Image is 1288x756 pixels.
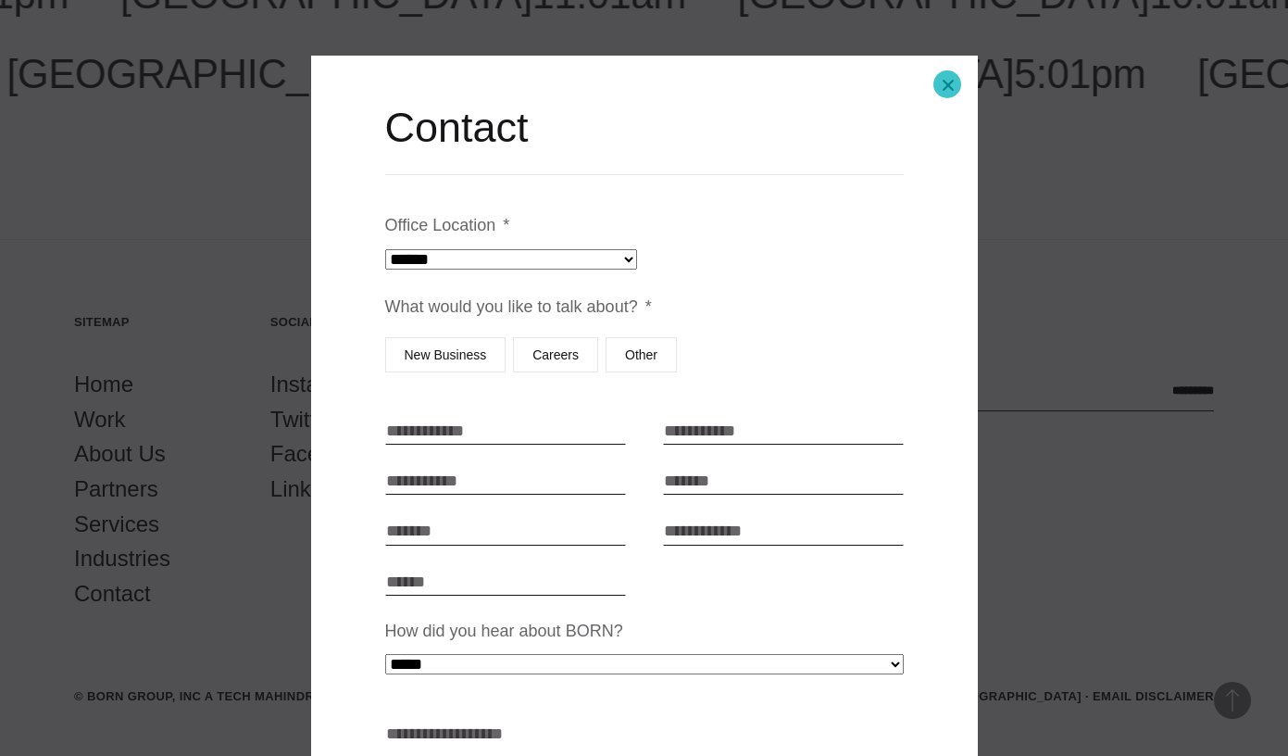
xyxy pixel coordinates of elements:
[385,296,652,318] label: What would you like to talk about?
[385,100,904,156] h2: Contact
[513,337,598,372] label: Careers
[385,215,510,236] label: Office Location
[606,337,677,372] label: Other
[385,337,506,372] label: New Business
[385,621,623,642] label: How did you hear about BORN?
